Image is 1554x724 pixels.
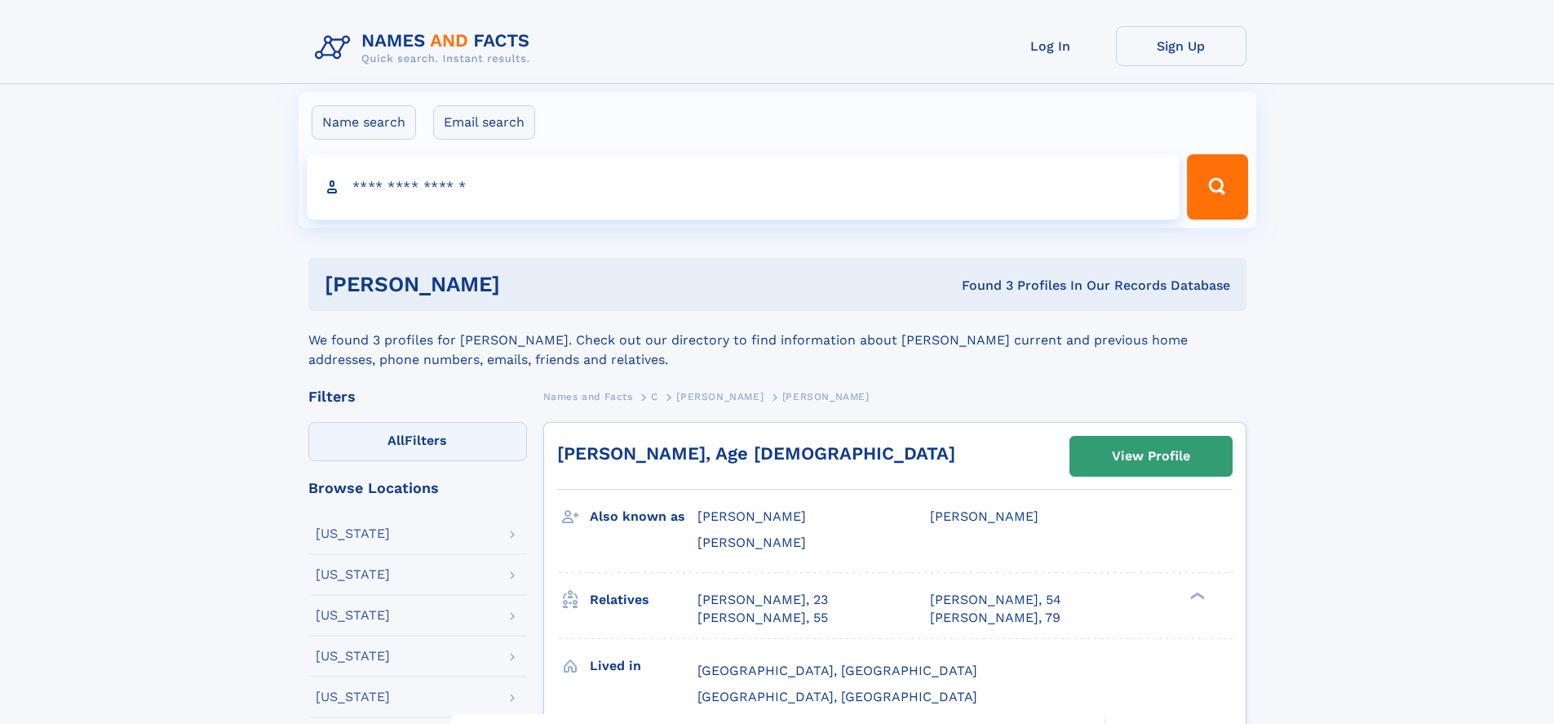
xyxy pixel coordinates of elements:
[308,481,527,495] div: Browse Locations
[1116,26,1246,66] a: Sign Up
[316,650,390,663] div: [US_STATE]
[316,527,390,540] div: [US_STATE]
[1186,590,1206,601] div: ❯
[697,689,977,704] span: [GEOGRAPHIC_DATA], [GEOGRAPHIC_DATA]
[1070,437,1232,476] a: View Profile
[731,277,1230,295] div: Found 3 Profiles In Our Records Database
[697,663,977,678] span: [GEOGRAPHIC_DATA], [GEOGRAPHIC_DATA]
[985,26,1116,66] a: Log In
[316,568,390,581] div: [US_STATE]
[651,391,658,402] span: C
[782,391,870,402] span: [PERSON_NAME]
[387,433,405,448] span: All
[312,105,416,140] label: Name search
[590,503,697,531] h3: Also known as
[590,652,697,680] h3: Lived in
[676,391,764,402] span: [PERSON_NAME]
[930,509,1038,524] span: [PERSON_NAME]
[697,591,828,609] a: [PERSON_NAME], 23
[316,609,390,622] div: [US_STATE]
[557,443,955,464] a: [PERSON_NAME], Age [DEMOGRAPHIC_DATA]
[590,586,697,614] h3: Relatives
[308,389,527,404] div: Filters
[543,386,633,406] a: Names and Facts
[697,609,828,627] a: [PERSON_NAME], 55
[308,26,543,70] img: Logo Names and Facts
[676,386,764,406] a: [PERSON_NAME]
[308,311,1246,370] div: We found 3 profiles for [PERSON_NAME]. Check out our directory to find information about [PERSON_...
[1112,438,1190,475] div: View Profile
[308,422,527,461] label: Filters
[316,691,390,704] div: [US_STATE]
[697,509,806,524] span: [PERSON_NAME]
[930,609,1060,627] a: [PERSON_NAME], 79
[1187,154,1247,220] button: Search Button
[325,274,731,295] h1: [PERSON_NAME]
[651,386,658,406] a: C
[307,154,1180,220] input: search input
[930,591,1061,609] a: [PERSON_NAME], 54
[433,105,535,140] label: Email search
[697,535,806,550] span: [PERSON_NAME]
